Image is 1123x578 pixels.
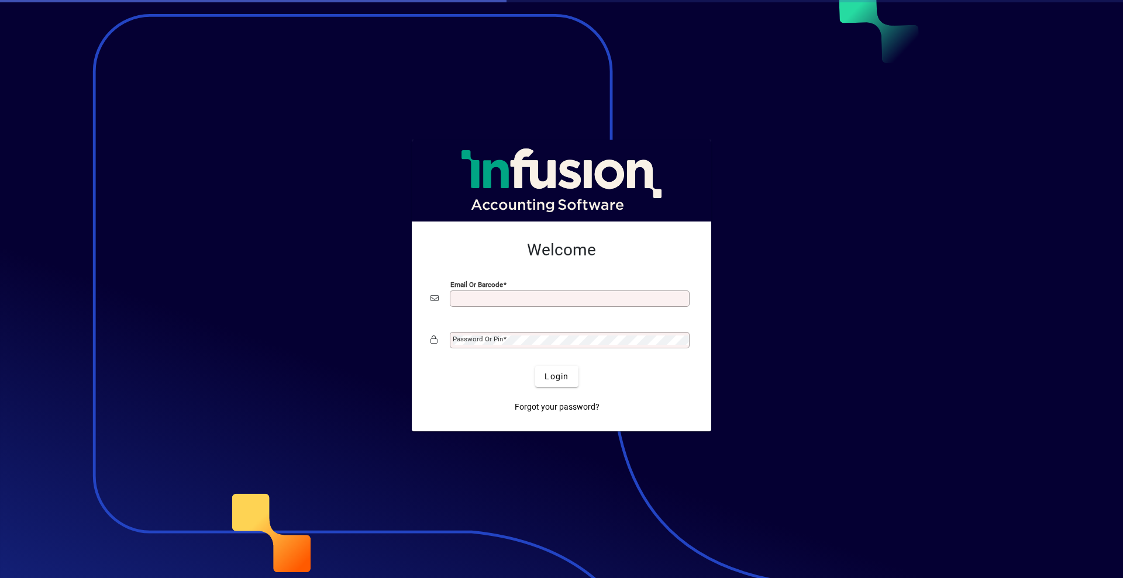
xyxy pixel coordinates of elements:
[510,396,604,417] a: Forgot your password?
[535,366,578,387] button: Login
[453,335,503,343] mat-label: Password or Pin
[430,240,693,260] h2: Welcome
[545,371,569,383] span: Login
[515,401,600,413] span: Forgot your password?
[450,281,503,289] mat-label: Email or Barcode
